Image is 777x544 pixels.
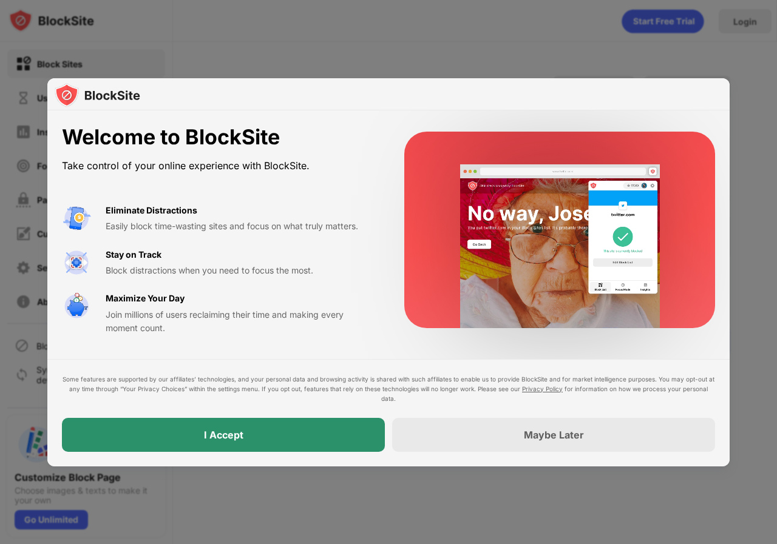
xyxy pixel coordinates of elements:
div: Join millions of users reclaiming their time and making every moment count. [106,308,375,335]
img: value-focus.svg [62,248,91,277]
div: Take control of your online experience with BlockSite. [62,157,375,175]
div: Some features are supported by our affiliates’ technologies, and your personal data and browsing ... [62,374,715,403]
div: Welcome to BlockSite [62,125,375,150]
div: Maybe Later [524,429,584,441]
div: Eliminate Distractions [106,204,197,217]
img: value-safe-time.svg [62,292,91,321]
div: I Accept [204,429,243,441]
div: Stay on Track [106,248,161,261]
div: Block distractions when you need to focus the most. [106,264,375,277]
img: logo-blocksite.svg [55,83,140,107]
div: Easily block time-wasting sites and focus on what truly matters. [106,220,375,233]
div: Maximize Your Day [106,292,185,305]
a: Privacy Policy [522,385,563,392]
img: value-avoid-distractions.svg [62,204,91,233]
